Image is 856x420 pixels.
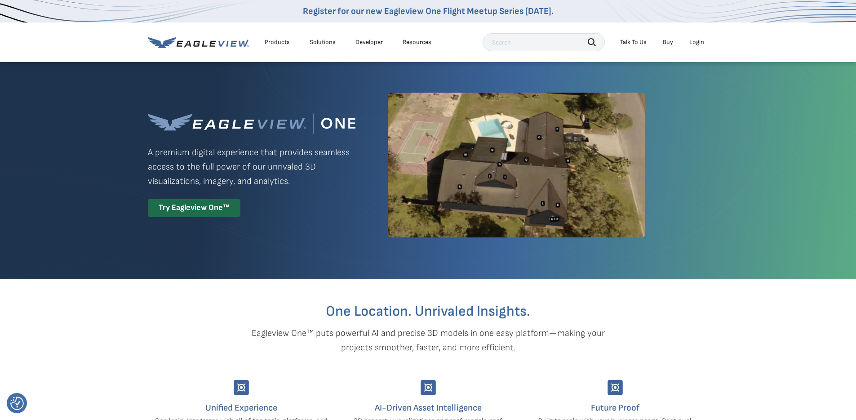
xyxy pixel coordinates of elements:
div: Login [689,38,704,46]
h4: Unified Experience [155,401,328,415]
a: Register for our new Eagleview One Flight Meetup Series [DATE]. [303,6,554,17]
img: Group-9744.svg [421,380,436,395]
img: Revisit consent button [10,397,24,410]
a: Buy [663,38,673,46]
div: Talk To Us [620,38,647,46]
p: Eagleview One™ puts powerful AI and precise 3D models in one easy platform—making your projects s... [236,326,621,355]
img: Group-9744.svg [608,380,623,395]
div: Products [265,38,290,46]
img: Group-9744.svg [234,380,249,395]
p: A premium digital experience that provides seamless access to the full power of our unrivaled 3D ... [148,145,355,188]
img: Eagleview One™ [148,113,355,134]
h2: One Location. Unrivaled Insights. [155,304,702,319]
div: Solutions [310,38,336,46]
input: Search [483,33,605,51]
div: Try Eagleview One™ [148,199,240,217]
a: Developer [355,38,383,46]
h4: Future Proof [528,401,702,415]
div: Resources [403,38,431,46]
button: Consent Preferences [10,397,24,410]
h4: AI-Driven Asset Intelligence [342,401,515,415]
